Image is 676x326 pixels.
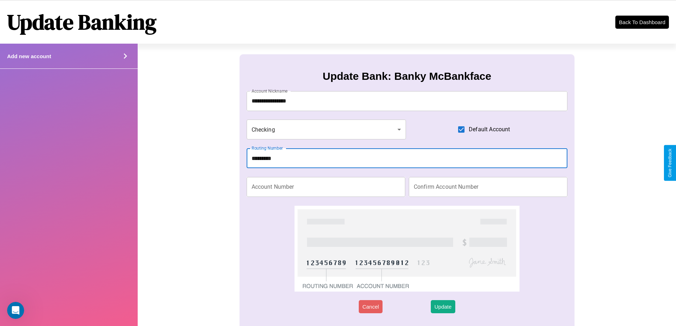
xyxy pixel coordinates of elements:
div: Checking [247,120,406,139]
img: check [295,206,519,292]
h1: Update Banking [7,7,156,37]
h3: Update Bank: Banky McBankface [323,70,491,82]
div: Give Feedback [667,149,672,177]
h4: Add new account [7,53,51,59]
iframe: Intercom live chat [7,302,24,319]
button: Update [431,300,455,313]
button: Back To Dashboard [615,16,669,29]
span: Default Account [469,125,510,134]
label: Routing Number [252,145,283,151]
label: Account Nickname [252,88,288,94]
button: Cancel [359,300,383,313]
